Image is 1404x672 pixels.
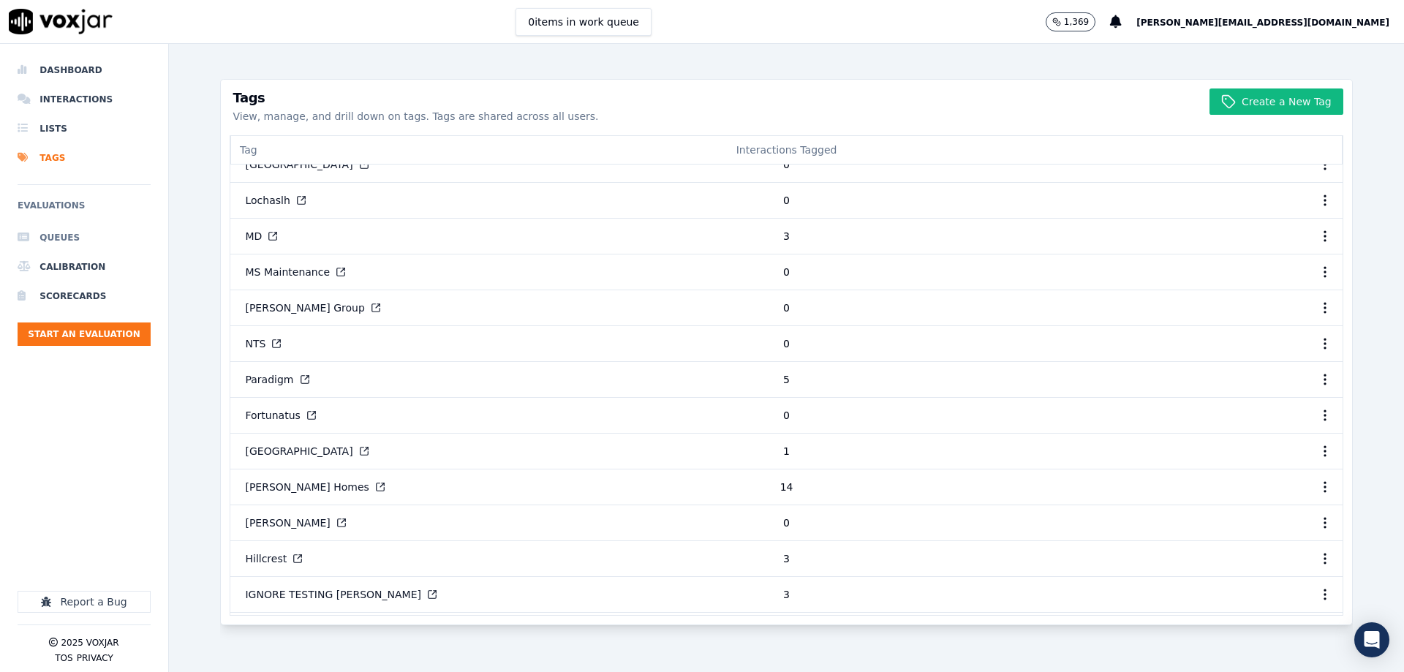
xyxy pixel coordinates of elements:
[1064,16,1089,28] p: 1,369
[233,187,317,214] button: Lochaslh
[233,223,290,249] button: MD
[230,135,601,165] div: Tag
[233,474,396,500] button: [PERSON_NAME] Homes
[18,591,151,613] button: Report a Bug
[1354,622,1389,657] div: Open Intercom Messenger
[61,637,118,649] p: 2025 Voxjar
[1046,12,1110,31] button: 1,369
[18,114,151,143] a: Lists
[233,109,1340,124] p: View, manage, and drill down on tags. Tags are shared across all users.
[77,652,113,664] button: Privacy
[18,223,151,252] a: Queues
[516,8,652,36] button: 0items in work queue
[18,322,151,346] button: Start an Evaluation
[233,438,380,464] button: [GEOGRAPHIC_DATA]
[233,510,358,536] button: [PERSON_NAME]
[18,197,151,223] h6: Evaluations
[233,331,293,357] button: NTS
[601,505,972,540] td: 0
[601,433,972,469] td: 1
[233,366,321,393] button: Paradigm
[18,56,151,85] a: Dashboard
[601,254,972,290] td: 0
[601,218,972,254] td: 3
[233,545,314,572] button: Hillcrest
[55,652,72,664] button: TOS
[1136,13,1404,31] button: [PERSON_NAME][EMAIL_ADDRESS][DOMAIN_NAME]
[601,576,972,612] td: 3
[601,469,972,505] td: 14
[233,91,1340,105] h3: Tags
[18,143,151,173] a: Tags
[601,325,972,361] td: 0
[233,402,328,429] button: Fortunatus
[18,282,151,311] a: Scorecards
[9,9,113,34] img: voxjar logo
[1046,12,1095,31] button: 1,369
[601,361,972,397] td: 5
[1136,18,1389,28] span: [PERSON_NAME][EMAIL_ADDRESS][DOMAIN_NAME]
[1209,88,1343,115] button: Create a New Tag
[233,259,358,285] button: MS Maintenance
[601,397,972,433] td: 0
[233,295,392,321] button: [PERSON_NAME] Group
[18,252,151,282] a: Calibration
[18,85,151,114] a: Interactions
[601,182,972,218] td: 0
[601,540,972,576] td: 3
[601,135,972,165] div: Interactions Tagged
[233,581,449,608] button: IGNORE TESTING [PERSON_NAME]
[601,290,972,325] td: 0
[601,612,972,648] td: 5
